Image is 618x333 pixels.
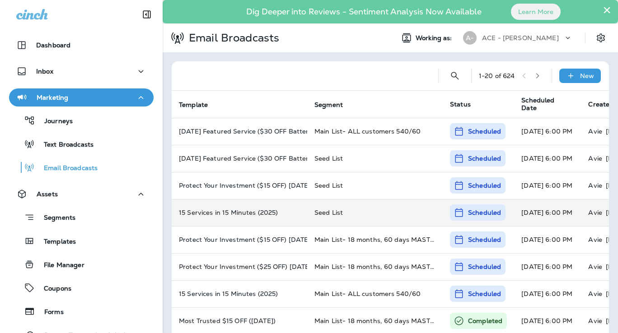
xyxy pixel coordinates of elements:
[514,199,581,226] td: [DATE] 6:00 PM
[588,155,602,162] p: Avie
[314,127,421,135] span: Main List- ALL customers 540/60
[179,290,300,297] p: 15 Services in 15 Minutes (2025)
[468,208,501,217] p: Scheduled
[514,172,581,199] td: [DATE] 6:00 PM
[134,5,159,23] button: Collapse Sidebar
[9,62,154,80] button: Inbox
[482,34,559,42] p: ACE - [PERSON_NAME]
[314,236,515,244] span: Main List- 18 months, 60 days MASTER LIST- NON-Groupon (C)
[314,101,343,109] span: Segment
[35,141,94,149] p: Text Broadcasts
[9,208,154,227] button: Segments
[314,208,343,217] span: Seed List
[314,290,421,298] span: Main List- ALL customers 540/60
[179,209,300,216] p: 15 Services in 15 Minutes (2025)
[9,111,154,130] button: Journeys
[593,30,609,46] button: Settings
[35,308,64,317] p: Forms
[514,145,581,172] td: [DATE] 6:00 PM
[35,261,84,270] p: File Manager
[514,118,581,145] td: [DATE] 6:00 PM
[603,3,611,17] button: Close
[588,290,602,297] p: Avie
[521,97,577,112] span: Scheduled Date
[511,4,561,20] button: Learn More
[185,31,279,45] p: Email Broadcasts
[588,236,602,243] p: Avie
[314,317,515,325] span: Main List- 18 months, 60 days MASTER LIST- NON-Groupon (C)
[35,285,71,293] p: Coupons
[588,182,602,189] p: Avie
[588,209,602,216] p: Avie
[416,34,454,42] span: Working as:
[468,154,501,163] p: Scheduled
[314,181,343,190] span: Seed List
[9,278,154,297] button: Coupons
[35,117,73,126] p: Journeys
[479,72,515,79] div: 1 - 20 of 624
[468,127,501,136] p: Scheduled
[220,10,508,13] p: Dig Deeper into Reviews - Sentiment Analysis Now Available
[446,67,464,85] button: Search Email Broadcasts
[37,94,68,101] p: Marketing
[514,226,581,253] td: [DATE] 6:00 PM
[468,235,501,244] p: Scheduled
[9,158,154,177] button: Email Broadcasts
[9,36,154,54] button: Dashboard
[179,263,300,270] p: Protect Your Investment ($25 OFF) 3/4/25
[514,253,581,280] td: [DATE] 6:00 PM
[179,236,300,243] p: Protect Your Investment ($15 OFF) 3/4/25
[463,31,477,45] div: A-
[580,72,594,79] p: New
[179,317,300,324] p: Most Trusted $15 OFF (September 2025)
[37,190,58,198] p: Assets
[314,154,343,162] span: Seed List
[9,255,154,274] button: File Manager
[35,164,98,173] p: Email Broadcasts
[468,262,501,271] p: Scheduled
[514,280,581,307] td: [DATE] 6:00 PM
[36,68,53,75] p: Inbox
[468,316,502,325] p: Completed
[468,181,501,190] p: Scheduled
[35,214,75,223] p: Segments
[9,231,154,250] button: Templates
[468,289,501,298] p: Scheduled
[9,302,154,321] button: Forms
[35,238,76,246] p: Templates
[588,317,602,324] p: Avie
[179,182,300,189] p: Protect Your Investment ($15 OFF) 3/4/25
[9,185,154,203] button: Assets
[588,128,602,135] p: Avie
[179,101,220,109] span: Template
[588,263,602,270] p: Avie
[521,97,566,112] span: Scheduled Date
[9,88,154,106] button: Marketing
[9,134,154,153] button: Text Broadcasts
[179,128,300,135] p: October 2025 Featured Service ($30 OFF Batteries, 15% OFF Wiper Blades)
[314,263,497,271] span: Main List- 18 months, 60 days MASTER LIST- Groupon (C)
[314,101,355,109] span: Segment
[36,42,70,49] p: Dashboard
[179,155,300,162] p: October 2025 Featured Service ($30 OFF Batteries, 15% OFF Wiper Blades)
[179,101,208,109] span: Template
[450,100,471,108] span: Status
